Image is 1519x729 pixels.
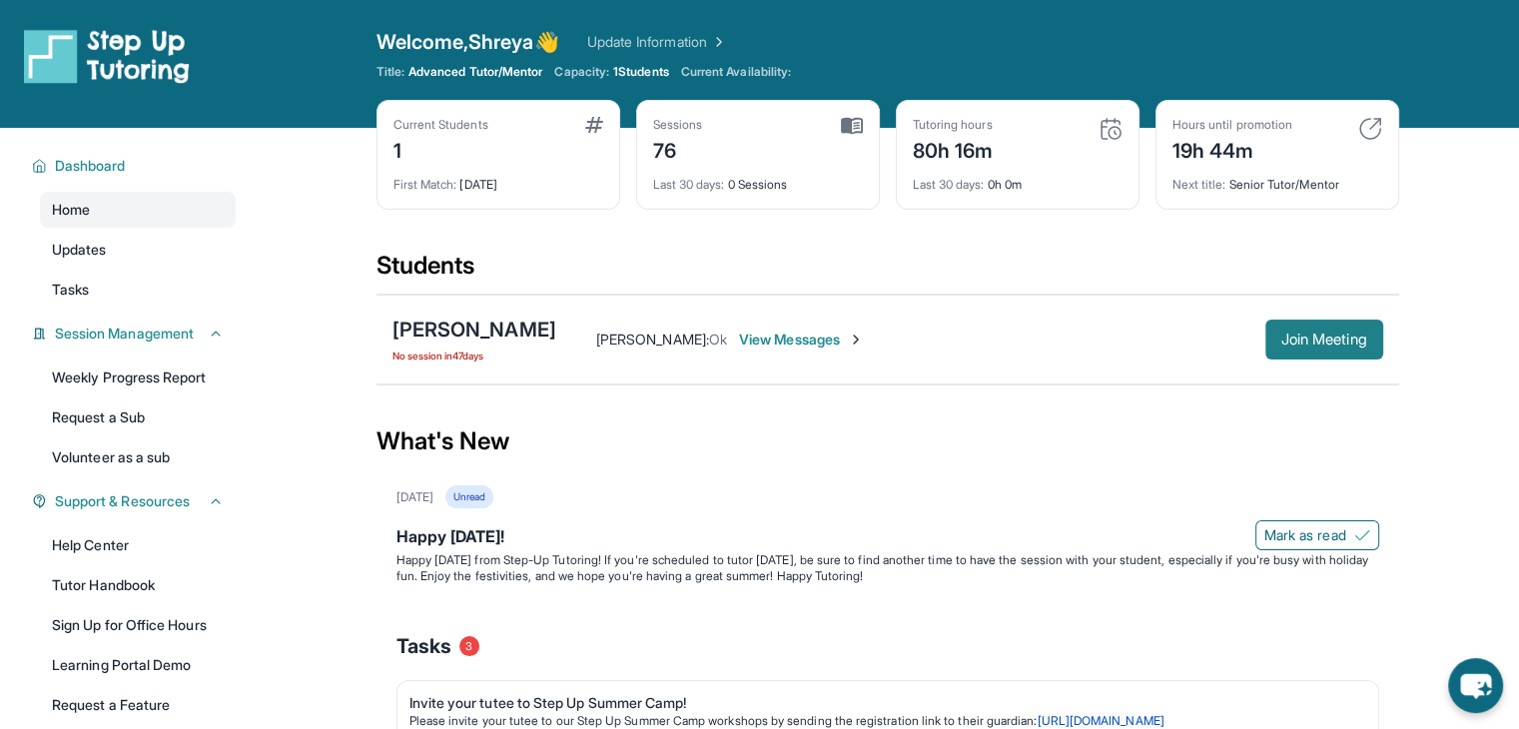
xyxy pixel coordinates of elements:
[1265,320,1383,360] button: Join Meeting
[1172,117,1292,133] div: Hours until promotion
[913,133,994,165] div: 80h 16m
[585,117,603,133] img: card
[396,632,451,660] span: Tasks
[47,491,224,511] button: Support & Resources
[913,117,994,133] div: Tutoring hours
[52,240,107,260] span: Updates
[52,200,90,220] span: Home
[1172,165,1382,193] div: Senior Tutor/Mentor
[393,165,603,193] div: [DATE]
[40,360,236,395] a: Weekly Progress Report
[459,636,479,656] span: 3
[1255,520,1379,550] button: Mark as read
[587,32,727,52] a: Update Information
[377,64,404,80] span: Title:
[841,117,863,135] img: card
[1448,658,1503,713] button: chat-button
[848,332,864,348] img: Chevron-Right
[596,331,709,348] span: [PERSON_NAME] :
[613,64,669,80] span: 1 Students
[1099,117,1123,141] img: card
[653,133,703,165] div: 76
[653,117,703,133] div: Sessions
[40,232,236,268] a: Updates
[377,397,1399,485] div: What's New
[1264,525,1346,545] span: Mark as read
[377,250,1399,294] div: Students
[40,192,236,228] a: Home
[47,156,224,176] button: Dashboard
[40,399,236,435] a: Request a Sub
[653,177,725,192] span: Last 30 days :
[1358,117,1382,141] img: card
[55,156,126,176] span: Dashboard
[1037,713,1163,728] a: [URL][DOMAIN_NAME]
[409,693,1350,713] div: Invite your tutee to Step Up Summer Camp!
[445,485,493,508] div: Unread
[40,687,236,723] a: Request a Feature
[396,552,1379,584] p: Happy [DATE] from Step-Up Tutoring! If you're scheduled to tutor [DATE], be sure to find another ...
[55,324,194,344] span: Session Management
[392,348,556,364] span: No session in 47 days
[40,439,236,475] a: Volunteer as a sub
[913,177,985,192] span: Last 30 days :
[653,165,863,193] div: 0 Sessions
[554,64,609,80] span: Capacity:
[913,165,1123,193] div: 0h 0m
[396,489,433,505] div: [DATE]
[40,567,236,603] a: Tutor Handbook
[408,64,542,80] span: Advanced Tutor/Mentor
[409,713,1350,729] p: Please invite your tutee to our Step Up Summer Camp workshops by sending the registration link to...
[1281,334,1367,346] span: Join Meeting
[47,324,224,344] button: Session Management
[392,316,556,344] div: [PERSON_NAME]
[1172,133,1292,165] div: 19h 44m
[707,32,727,52] img: Chevron Right
[55,491,190,511] span: Support & Resources
[40,272,236,308] a: Tasks
[393,117,488,133] div: Current Students
[40,527,236,563] a: Help Center
[377,28,559,56] span: Welcome, Shreya 👋
[1172,177,1226,192] span: Next title :
[40,607,236,643] a: Sign Up for Office Hours
[52,280,89,300] span: Tasks
[393,133,488,165] div: 1
[681,64,791,80] span: Current Availability:
[393,177,457,192] span: First Match :
[1354,527,1370,543] img: Mark as read
[40,647,236,683] a: Learning Portal Demo
[739,330,864,350] span: View Messages
[709,331,727,348] span: Ok
[396,524,1379,552] div: Happy [DATE]!
[24,28,190,84] img: logo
